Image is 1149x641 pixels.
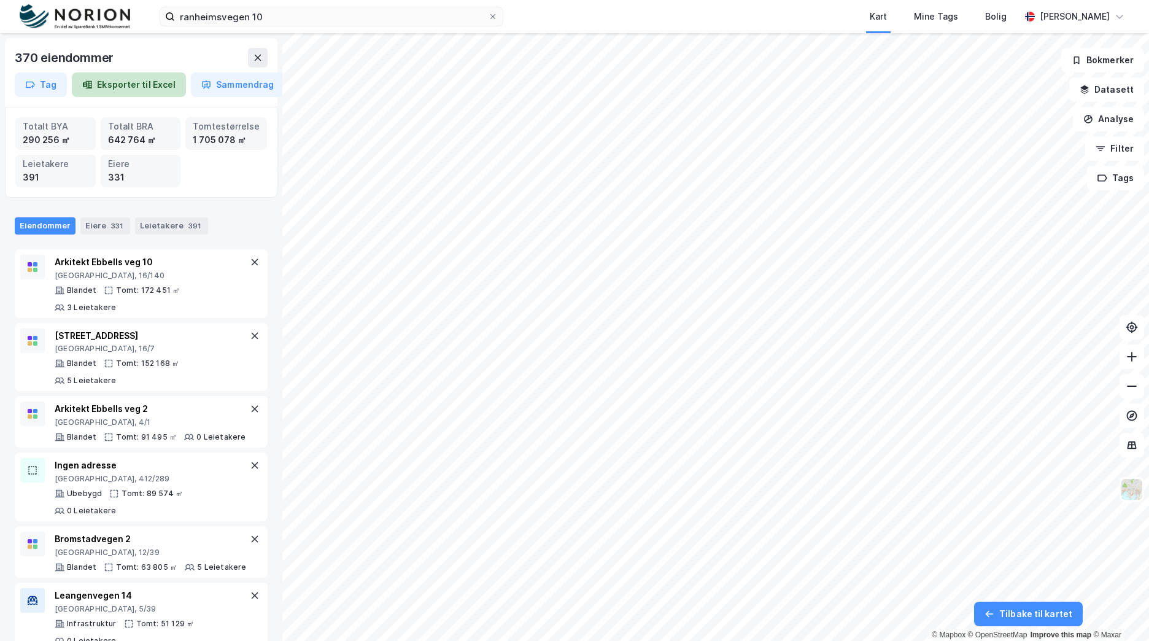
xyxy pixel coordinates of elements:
[55,532,247,546] div: Bromstadvegen 2
[15,72,67,97] button: Tag
[109,220,125,232] div: 331
[175,7,488,26] input: Søk på adresse, matrikkel, gårdeiere, leietakere eller personer
[116,286,180,295] div: Tomt: 172 451 ㎡
[191,72,284,97] button: Sammendrag
[55,328,247,343] div: [STREET_ADDRESS]
[108,133,174,147] div: 642 764 ㎡
[974,602,1083,626] button: Tilbake til kartet
[72,72,186,97] button: Eksporter til Excel
[23,171,88,184] div: 391
[197,562,246,572] div: 5 Leietakere
[55,548,247,557] div: [GEOGRAPHIC_DATA], 12/39
[136,619,195,629] div: Tomt: 51 129 ㎡
[968,631,1027,639] a: OpenStreetMap
[55,604,247,614] div: [GEOGRAPHIC_DATA], 5/39
[67,489,102,499] div: Ubebygd
[1061,48,1144,72] button: Bokmerker
[55,271,247,281] div: [GEOGRAPHIC_DATA], 16/140
[186,220,203,232] div: 391
[67,432,96,442] div: Blandet
[55,255,247,270] div: Arkitekt Ebbells veg 10
[55,458,247,473] div: Ingen adresse
[55,344,247,354] div: [GEOGRAPHIC_DATA], 16/7
[870,9,887,24] div: Kart
[1087,166,1144,190] button: Tags
[1088,582,1149,641] div: Kontrollprogram for chat
[67,619,117,629] div: Infrastruktur
[196,432,246,442] div: 0 Leietakere
[55,402,246,416] div: Arkitekt Ebbells veg 2
[1073,107,1144,131] button: Analyse
[122,489,183,499] div: Tomt: 89 574 ㎡
[116,562,177,572] div: Tomt: 63 805 ㎡
[932,631,965,639] a: Mapbox
[985,9,1007,24] div: Bolig
[23,157,88,171] div: Leietakere
[67,376,116,386] div: 5 Leietakere
[67,286,96,295] div: Blandet
[23,133,88,147] div: 290 256 ㎡
[193,120,260,133] div: Tomtestørrelse
[193,133,260,147] div: 1 705 078 ㎡
[15,48,116,68] div: 370 eiendommer
[55,418,246,427] div: [GEOGRAPHIC_DATA], 4/1
[116,359,179,368] div: Tomt: 152 168 ㎡
[55,588,247,603] div: Leangenvegen 14
[1088,582,1149,641] iframe: Chat Widget
[135,217,208,235] div: Leietakere
[67,303,116,313] div: 3 Leietakere
[67,359,96,368] div: Blandet
[108,157,174,171] div: Eiere
[67,506,116,516] div: 0 Leietakere
[67,562,96,572] div: Blandet
[914,9,958,24] div: Mine Tags
[80,217,130,235] div: Eiere
[1040,9,1110,24] div: [PERSON_NAME]
[1031,631,1091,639] a: Improve this map
[55,474,247,484] div: [GEOGRAPHIC_DATA], 412/289
[108,171,174,184] div: 331
[1069,77,1144,102] button: Datasett
[20,4,130,29] img: norion-logo.80e7a08dc31c2e691866.png
[1120,478,1143,501] img: Z
[1085,136,1144,161] button: Filter
[15,217,75,235] div: Eiendommer
[116,432,177,442] div: Tomt: 91 495 ㎡
[23,120,88,133] div: Totalt BYA
[108,120,174,133] div: Totalt BRA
